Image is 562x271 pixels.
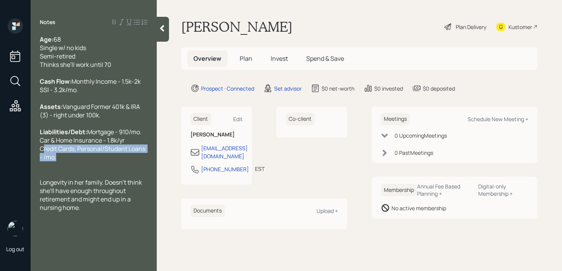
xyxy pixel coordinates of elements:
h6: Meetings [381,113,410,125]
span: Vanguard Former 401k & IRA (3) - right under 100k. [40,102,141,119]
span: Overview [193,54,221,63]
span: Monthly Income - 1.5k-2k SSI - 3.2k/mo. [40,77,141,94]
img: retirable_logo.png [8,221,23,236]
div: Digital-only Membership + [478,183,528,197]
div: Plan Delivery [456,23,486,31]
div: 0 Upcoming Meeting s [395,131,447,140]
div: Set advisor [274,84,302,92]
h6: Membership [381,184,417,196]
div: $0 deposited [423,84,455,92]
span: Invest [271,54,288,63]
div: Kustomer [508,23,532,31]
div: Upload + [317,207,338,214]
div: Schedule New Meeting + [468,115,528,123]
h6: Documents [190,204,225,217]
span: Thinks she'll work until 70 [40,60,111,69]
span: Mortgage - 910/mo. Car & Home Insurance - 1.8k/yr Credit Cards, Personal/Student Loans - /mo. [40,128,146,161]
h1: [PERSON_NAME] [181,18,292,35]
div: No active membership [391,204,446,212]
div: Edit [233,115,243,123]
label: Notes [40,18,55,26]
div: $0 net-worth [322,84,354,92]
span: 68 Single w/ no kids [40,35,86,52]
span: Longevity in her family. Doesn't think she'll have enough throughout retirement and might end up ... [40,178,143,212]
span: Assets: [40,102,63,111]
span: Spend & Save [306,54,344,63]
div: [PHONE_NUMBER] [201,165,249,173]
span: Semi-retired [40,52,75,60]
div: Prospect · Connected [201,84,254,92]
div: Log out [6,245,24,253]
span: Cash Flow: [40,77,71,86]
div: Annual Fee Based Planning + [417,183,472,197]
h6: Co-client [286,113,315,125]
span: Age: [40,35,54,44]
div: EST [255,165,265,173]
h6: [PERSON_NAME] [190,131,243,138]
div: 0 Past Meeting s [395,149,433,157]
div: [EMAIL_ADDRESS][DOMAIN_NAME] [201,144,248,160]
span: Plan [240,54,252,63]
span: Liabilities/Debt: [40,128,87,136]
h6: Client [190,113,211,125]
div: $0 invested [374,84,403,92]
